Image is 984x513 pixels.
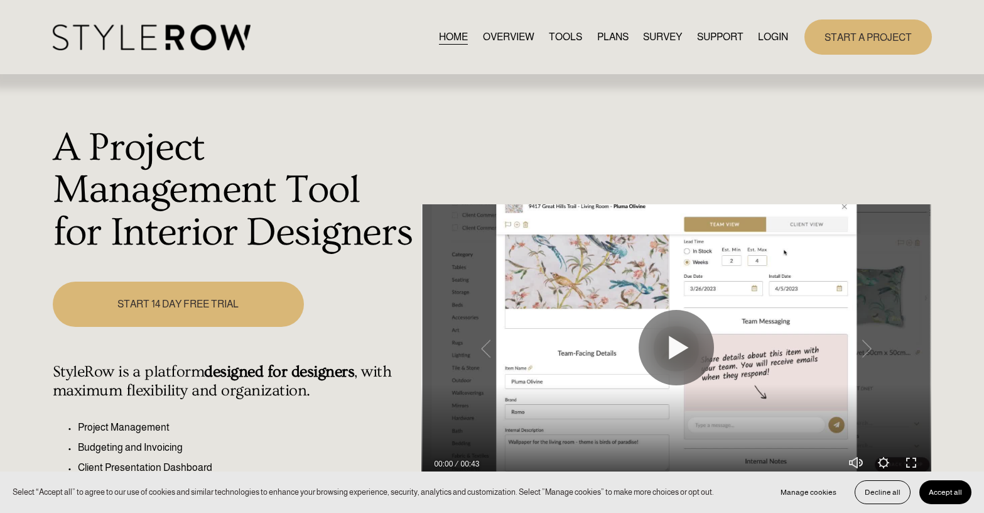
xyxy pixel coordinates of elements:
[53,363,415,400] h4: StyleRow is a platform , with maximum flexibility and organization.
[456,458,482,470] div: Duration
[204,363,354,381] strong: designed for designers
[53,282,304,326] a: START 14 DAY FREE TRIAL
[804,19,932,54] a: START A PROJECT
[781,488,836,497] span: Manage cookies
[13,486,714,498] p: Select “Accept all” to agree to our use of cookies and similar technologies to enhance your brows...
[78,460,415,475] p: Client Presentation Dashboard
[53,127,415,255] h1: A Project Management Tool for Interior Designers
[53,25,251,50] img: StyleRow
[439,28,468,45] a: HOME
[78,420,415,435] p: Project Management
[929,488,962,497] span: Accept all
[549,28,582,45] a: TOOLS
[697,28,743,45] a: folder dropdown
[865,488,900,497] span: Decline all
[919,480,971,504] button: Accept all
[697,30,743,45] span: SUPPORT
[597,28,629,45] a: PLANS
[643,28,682,45] a: SURVEY
[483,28,534,45] a: OVERVIEW
[771,480,846,504] button: Manage cookies
[758,28,788,45] a: LOGIN
[78,440,415,455] p: Budgeting and Invoicing
[434,458,456,470] div: Current time
[639,310,714,385] button: Play
[855,480,911,504] button: Decline all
